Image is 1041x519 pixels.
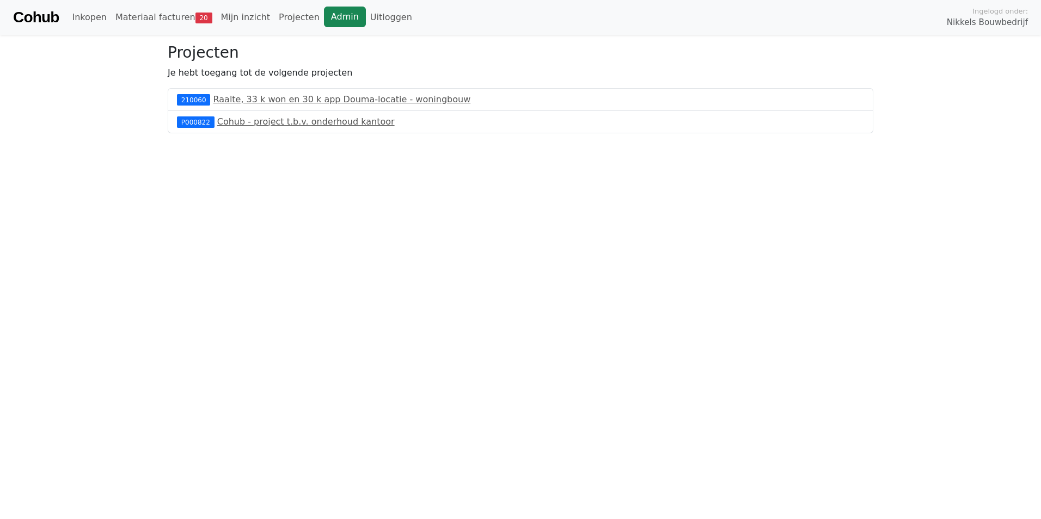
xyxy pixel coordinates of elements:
a: Mijn inzicht [217,7,275,28]
a: Cohub - project t.b.v. onderhoud kantoor [217,116,395,127]
span: 20 [195,13,212,23]
a: Cohub [13,4,59,30]
a: Inkopen [68,7,111,28]
a: Uitloggen [366,7,417,28]
span: Nikkels Bouwbedrijf [947,16,1028,29]
h3: Projecten [168,44,873,62]
a: Materiaal facturen20 [111,7,217,28]
span: Ingelogd onder: [972,6,1028,16]
a: Admin [324,7,366,27]
div: 210060 [177,94,210,105]
a: Raalte, 33 k won en 30 k app Douma-locatie - woningbouw [213,94,471,104]
p: Je hebt toegang tot de volgende projecten [168,66,873,79]
div: P000822 [177,116,215,127]
a: Projecten [274,7,324,28]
